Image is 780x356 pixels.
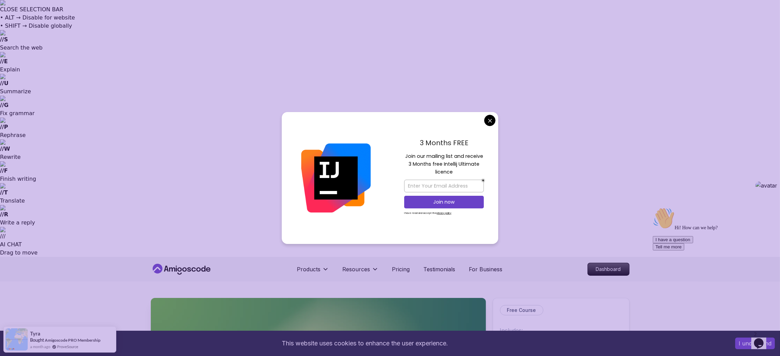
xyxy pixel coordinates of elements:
[3,3,126,46] div: 👋Hi! How can we help?I have a questionTell me more
[424,265,455,273] a: Testimonials
[57,344,78,350] a: ProveSource
[343,265,370,273] p: Resources
[507,307,536,314] p: Free Course
[3,3,25,25] img: :wave:
[5,328,28,351] img: provesource social proof notification image
[392,265,410,273] a: Pricing
[3,31,43,39] button: I have a question
[297,265,321,273] p: Products
[500,326,622,334] p: Includes:
[45,338,101,343] a: Amigoscode PRO Membership
[469,265,503,273] a: For Business
[343,265,379,279] button: Resources
[3,39,34,46] button: Tell me more
[5,336,725,351] div: This website uses cookies to enhance the user experience.
[650,205,773,325] iframe: chat widget
[587,263,630,276] a: Dashboard
[30,331,40,337] span: Tyra
[588,263,629,275] p: Dashboard
[30,337,44,343] span: Bought
[3,20,68,26] span: Hi! How can we help?
[735,338,775,349] button: Accept cookies
[751,329,773,349] iframe: chat widget
[30,344,50,350] span: a month ago
[297,265,329,279] button: Products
